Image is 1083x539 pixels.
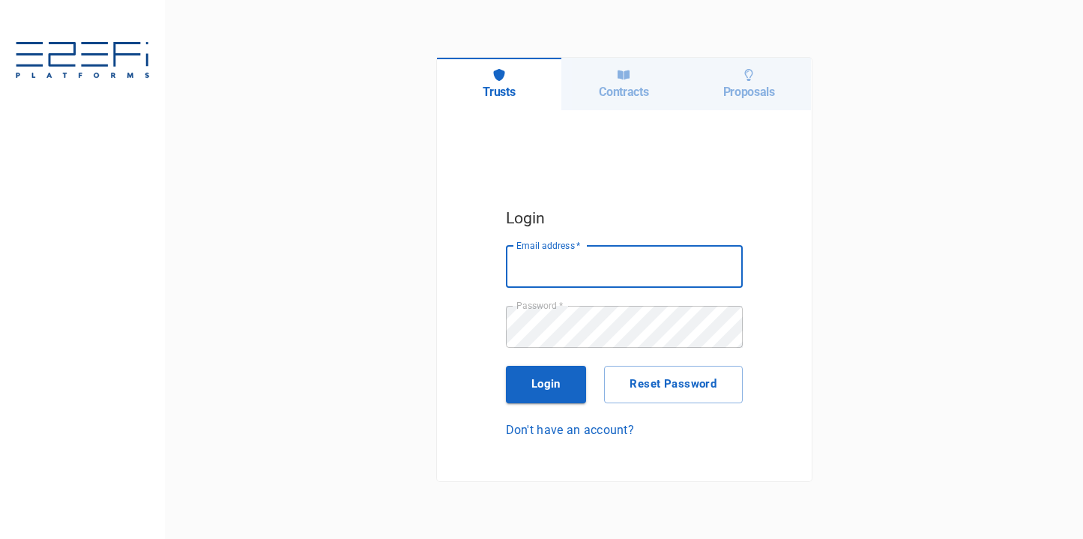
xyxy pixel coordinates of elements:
button: Reset Password [604,366,742,403]
label: Password [516,299,563,312]
h5: Login [506,205,743,231]
img: E2EFiPLATFORMS-7f06cbf9.svg [15,42,150,81]
h6: Contracts [599,85,648,99]
label: Email address [516,239,581,252]
h6: Proposals [723,85,775,99]
a: Don't have an account? [506,421,743,439]
h6: Trusts [483,85,515,99]
button: Login [506,366,587,403]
